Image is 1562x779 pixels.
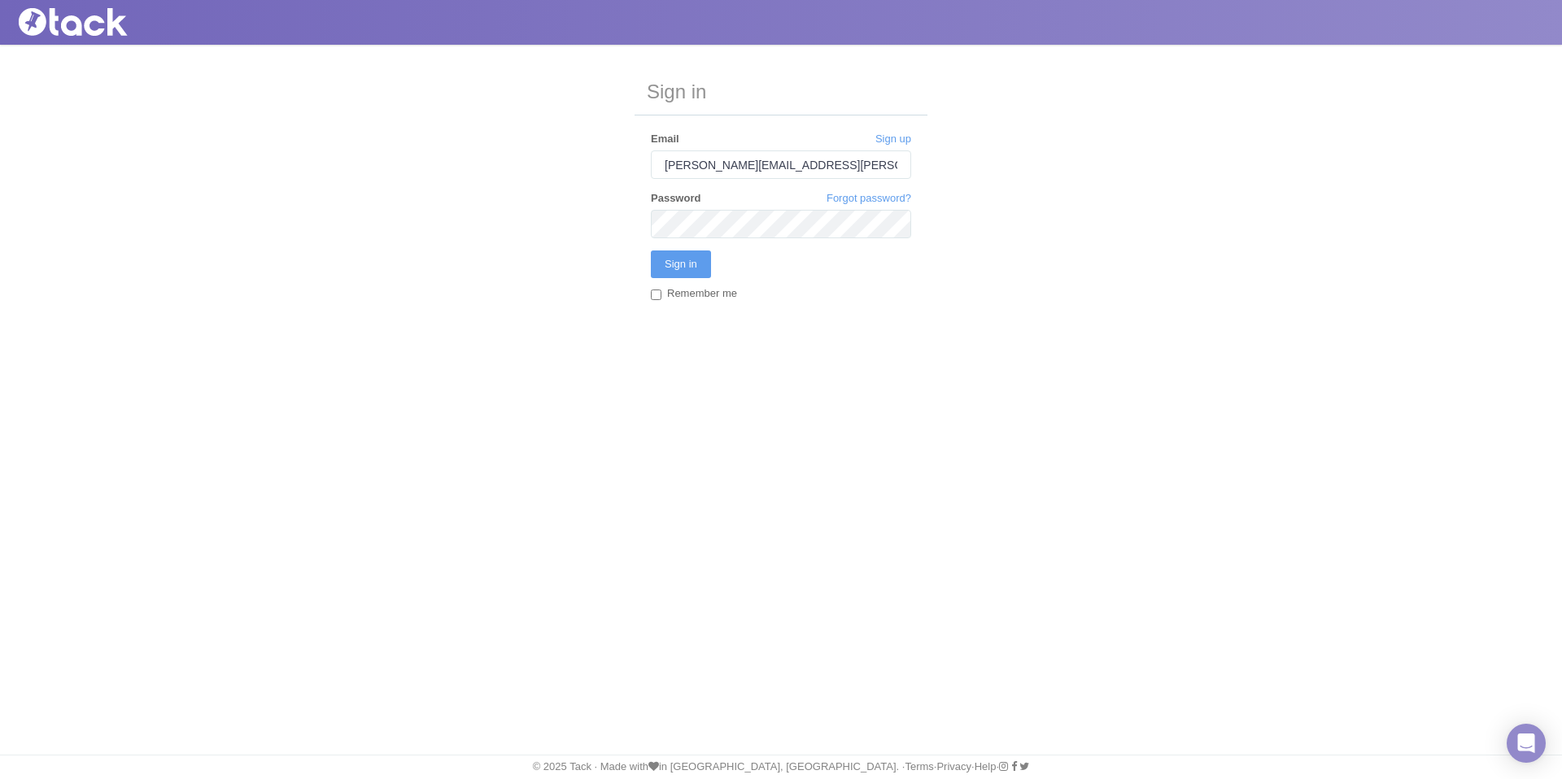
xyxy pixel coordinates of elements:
[635,69,927,115] h3: Sign in
[875,132,911,146] a: Sign up
[905,760,933,772] a: Terms
[651,191,700,206] label: Password
[975,760,997,772] a: Help
[651,286,737,303] label: Remember me
[651,250,711,278] input: Sign in
[936,760,971,772] a: Privacy
[651,132,679,146] label: Email
[651,289,661,300] input: Remember me
[827,191,911,206] a: Forgot password?
[4,759,1558,774] div: © 2025 Tack · Made with in [GEOGRAPHIC_DATA], [GEOGRAPHIC_DATA]. · · · ·
[12,8,175,36] img: Tack
[1507,724,1546,763] div: Open Intercom Messenger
